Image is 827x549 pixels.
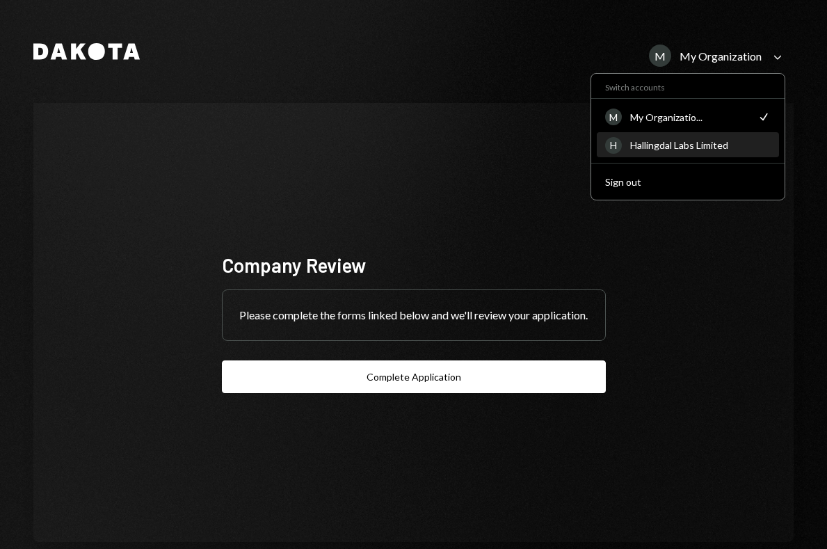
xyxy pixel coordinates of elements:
[605,109,622,125] div: M
[649,45,671,67] div: M
[605,176,771,188] div: Sign out
[597,170,779,195] button: Sign out
[630,111,748,123] div: My Organizatio...
[222,252,606,279] div: Company Review
[597,132,779,157] a: HHallingdal Labs Limited
[630,139,771,151] div: Hallingdal Labs Limited
[223,290,605,340] div: Please complete the forms linked below and we'll review your application.
[680,49,762,63] div: My Organization
[605,137,622,154] div: H
[222,360,606,393] button: Complete Application
[591,79,785,93] div: Switch accounts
